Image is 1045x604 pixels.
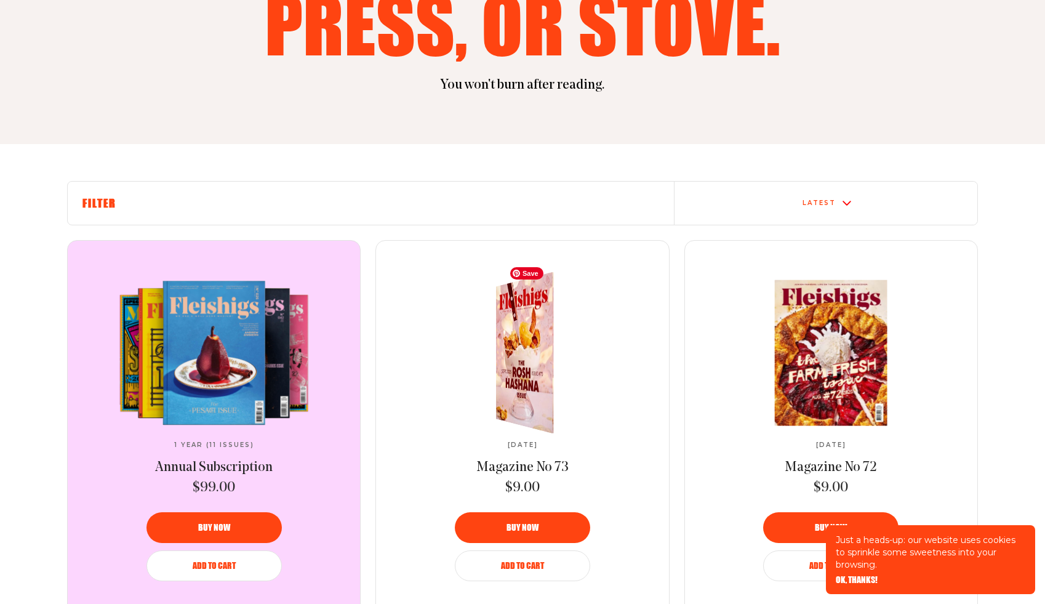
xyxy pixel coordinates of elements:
[82,196,659,210] h6: Filter
[67,76,978,95] p: You won't burn after reading.
[455,512,590,543] button: Buy now
[478,264,584,441] img: Magazine No 73
[111,280,317,425] a: Annual SubscriptionAnnual Subscription
[193,562,236,570] span: Add to Cart
[146,512,282,543] button: Buy now
[479,264,585,441] img: Magazine No 73
[155,459,273,477] a: Annual Subscription
[803,199,836,207] div: Latest
[814,479,848,497] span: $9.00
[155,461,273,475] span: Annual Subscription
[146,550,282,581] button: Add to Cart
[193,479,235,497] span: $99.00
[111,280,317,425] img: Annual Subscription
[809,562,852,570] span: Add to Cart
[785,461,877,475] span: Magazine No 72
[763,512,899,543] button: Buy now
[501,562,544,570] span: Add to Cart
[815,523,847,532] span: Buy now
[510,267,543,280] span: Save
[420,280,625,425] a: Magazine No 73Magazine No 73
[816,441,846,449] span: [DATE]
[476,461,569,475] span: Magazine No 73
[476,459,569,477] a: Magazine No 73
[728,280,934,425] img: Magazine No 72
[836,534,1025,571] p: Just a heads-up: our website uses cookies to sprinkle some sweetness into your browsing.
[174,441,254,449] span: 1 Year (11 Issues)
[505,479,540,497] span: $9.00
[506,523,539,532] span: Buy now
[198,523,230,532] span: Buy now
[728,280,934,425] a: Magazine No 72Magazine No 72
[836,576,878,584] button: OK, THANKS!
[508,441,538,449] span: [DATE]
[785,459,877,477] a: Magazine No 72
[455,550,590,581] button: Add to Cart
[763,550,899,581] button: Add to Cart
